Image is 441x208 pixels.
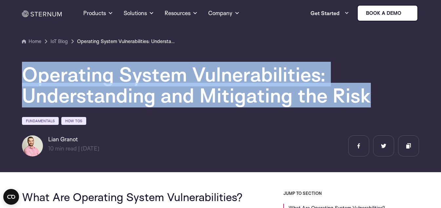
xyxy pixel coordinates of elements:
[48,145,80,152] span: min read |
[22,64,415,106] h1: Operating System Vulnerabilities: Understanding and Mitigating the Risk
[357,5,418,21] a: Book a demo
[48,135,99,143] h6: Lian Granot
[404,11,409,16] img: sternum iot
[77,37,175,45] a: Operating System Vulnerabilities: Understanding and Mitigating the Risk
[22,135,43,156] img: Lian Granot
[311,7,349,20] a: Get Started
[83,1,113,25] a: Products
[22,190,243,204] span: What Are Operating System Vulnerabilities?
[22,117,59,125] a: Fundamentals
[124,1,154,25] a: Solutions
[50,37,68,45] a: IoT Blog
[61,117,86,125] a: How Tos
[81,145,99,152] span: [DATE]
[22,37,41,45] a: Home
[283,191,419,196] h3: JUMP TO SECTION
[165,1,198,25] a: Resources
[48,145,54,152] span: 10
[3,189,19,205] button: Open CMP widget
[208,1,240,25] a: Company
